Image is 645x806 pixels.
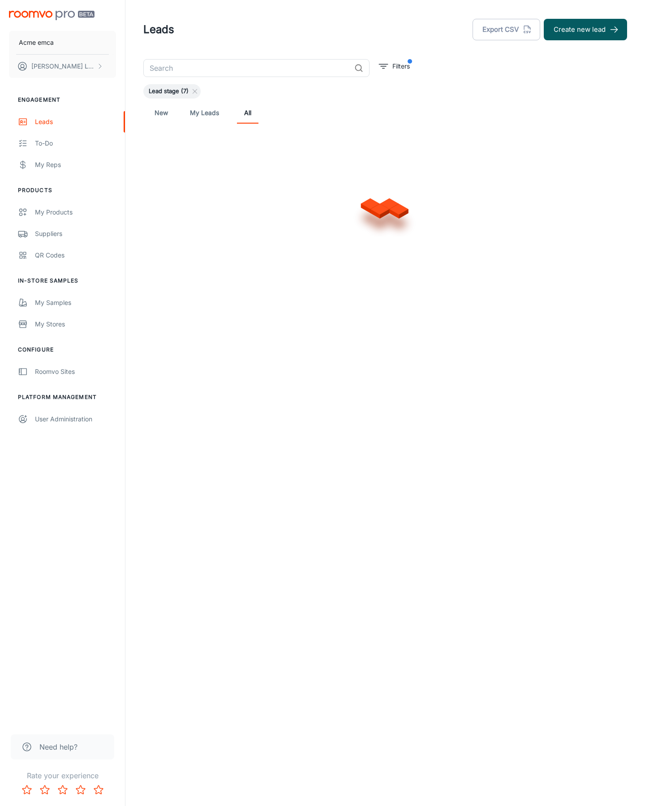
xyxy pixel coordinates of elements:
div: To-do [35,138,116,148]
p: Acme emca [19,38,54,47]
img: Roomvo PRO Beta [9,11,95,20]
div: My Stores [35,319,116,329]
button: Export CSV [473,19,540,40]
input: Search [143,59,351,77]
div: My Samples [35,298,116,308]
a: My Leads [190,102,219,124]
div: Suppliers [35,229,116,239]
div: QR Codes [35,250,116,260]
h1: Leads [143,21,174,38]
p: [PERSON_NAME] Leaptools [31,61,95,71]
div: Leads [35,117,116,127]
a: New [150,102,172,124]
span: Lead stage (7) [143,87,194,96]
button: Acme emca [9,31,116,54]
p: Filters [392,61,410,71]
div: My Reps [35,160,116,170]
button: filter [377,59,412,73]
div: Lead stage (7) [143,84,201,99]
button: [PERSON_NAME] Leaptools [9,55,116,78]
a: All [237,102,258,124]
button: Create new lead [544,19,627,40]
div: My Products [35,207,116,217]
